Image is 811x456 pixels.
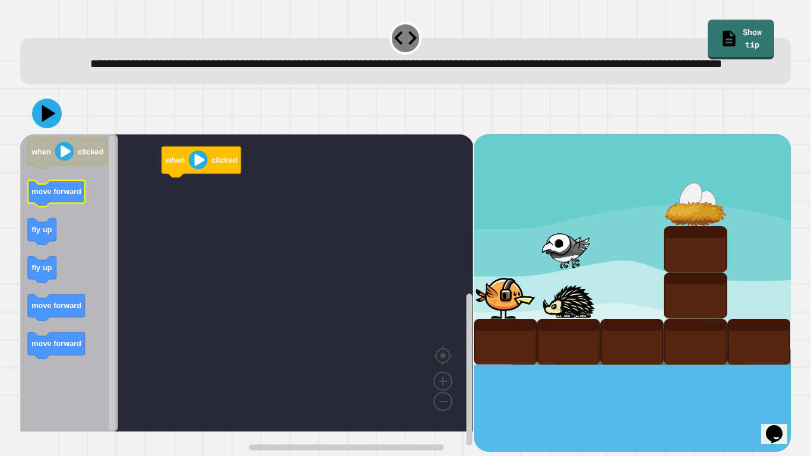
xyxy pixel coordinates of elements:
div: Blockly Workspace [20,134,473,452]
text: clicked [211,156,237,164]
text: when [31,147,51,156]
text: move forward [31,187,81,196]
text: fly up [31,263,52,272]
text: when [165,156,185,164]
text: move forward [31,339,81,348]
text: fly up [31,225,52,234]
text: clicked [78,147,103,156]
iframe: chat widget [761,408,799,444]
text: move forward [31,301,81,310]
a: Show tip [708,20,774,59]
